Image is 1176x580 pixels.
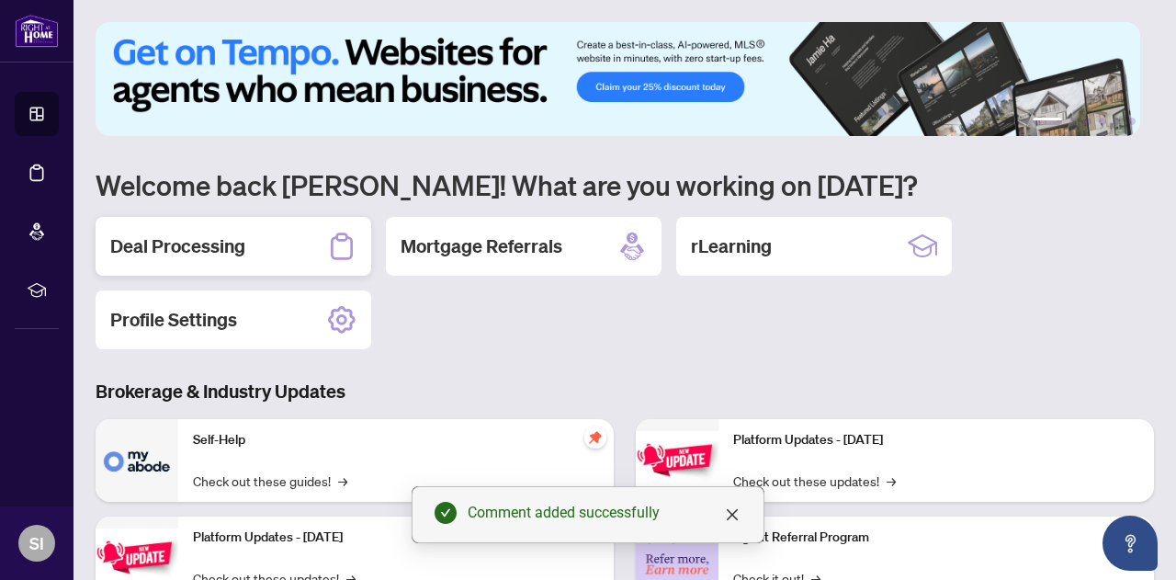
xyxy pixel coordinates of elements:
[887,471,896,491] span: →
[1099,118,1106,125] button: 4
[1069,118,1077,125] button: 2
[435,502,457,524] span: check-circle
[1102,516,1158,571] button: Open asap
[338,471,347,491] span: →
[1033,118,1062,125] button: 1
[193,430,599,450] p: Self-Help
[110,307,237,333] h2: Profile Settings
[96,167,1154,202] h1: Welcome back [PERSON_NAME]! What are you working on [DATE]?
[96,22,1140,136] img: Slide 0
[193,471,347,491] a: Check out these guides!→
[691,233,772,259] h2: rLearning
[722,505,742,525] a: Close
[636,431,718,489] img: Platform Updates - June 23, 2025
[401,233,562,259] h2: Mortgage Referrals
[1128,118,1136,125] button: 6
[733,528,1139,548] p: Agent Referral Program
[1084,118,1091,125] button: 3
[733,471,896,491] a: Check out these updates!→
[733,430,1139,450] p: Platform Updates - [DATE]
[193,528,599,548] p: Platform Updates - [DATE]
[1114,118,1121,125] button: 5
[96,419,178,502] img: Self-Help
[96,379,1154,404] h3: Brokerage & Industry Updates
[29,530,44,556] span: SI
[468,502,741,524] div: Comment added successfully
[584,426,606,449] span: pushpin
[725,507,740,522] span: close
[110,233,245,259] h2: Deal Processing
[15,14,59,48] img: logo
